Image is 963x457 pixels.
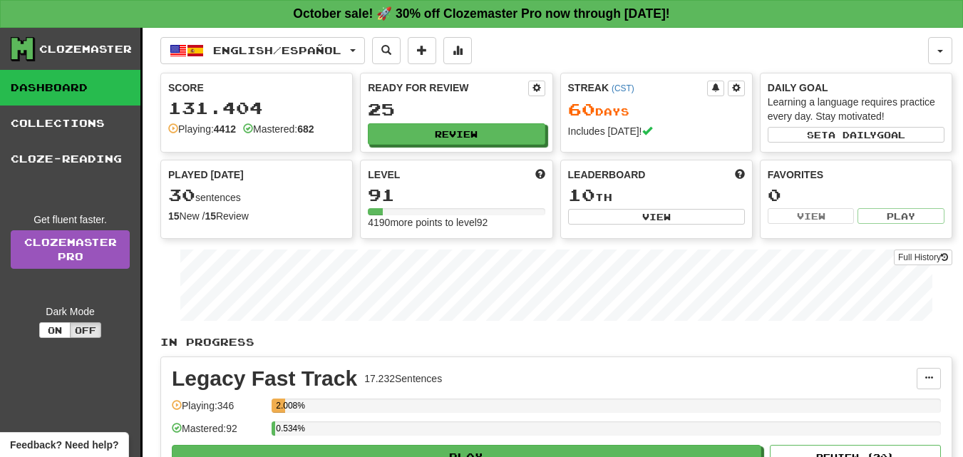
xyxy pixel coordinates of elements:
[172,399,264,422] div: Playing: 346
[293,6,669,21] strong: October sale! 🚀 30% off Clozemaster Pro now through [DATE]!
[768,127,944,143] button: Seta dailygoal
[160,37,365,64] button: English/Español
[168,122,236,136] div: Playing:
[568,124,745,138] div: Includes [DATE]!
[768,168,944,182] div: Favorites
[568,168,646,182] span: Leaderboard
[168,81,345,95] div: Score
[568,81,707,95] div: Streak
[168,185,195,205] span: 30
[735,168,745,182] span: This week in points, UTC
[368,123,545,145] button: Review
[368,168,400,182] span: Level
[568,101,745,119] div: Day s
[443,37,472,64] button: More stats
[297,123,314,135] strong: 682
[368,215,545,230] div: 4190 more points to level 92
[768,208,855,224] button: View
[168,186,345,205] div: sentences
[372,37,401,64] button: Search sentences
[612,83,634,93] a: (CST)
[213,44,341,56] span: English / Español
[858,208,944,224] button: Play
[11,212,130,227] div: Get fluent faster.
[568,99,595,119] span: 60
[172,421,264,445] div: Mastered: 92
[243,122,314,136] div: Mastered:
[168,99,345,117] div: 131.404
[205,210,216,222] strong: 15
[768,81,944,95] div: Daily Goal
[11,304,130,319] div: Dark Mode
[39,42,132,56] div: Clozemaster
[10,438,118,452] span: Open feedback widget
[535,168,545,182] span: Score more points to level up
[568,186,745,205] div: th
[276,399,285,413] div: 2.008%
[11,230,130,269] a: ClozemasterPro
[70,322,101,338] button: Off
[368,101,545,118] div: 25
[568,209,745,225] button: View
[408,37,436,64] button: Add sentence to collection
[364,371,442,386] div: 17.232 Sentences
[39,322,71,338] button: On
[368,186,545,204] div: 91
[168,168,244,182] span: Played [DATE]
[168,209,345,223] div: New / Review
[168,210,180,222] strong: 15
[768,95,944,123] div: Learning a language requires practice every day. Stay motivated!
[768,186,944,204] div: 0
[214,123,236,135] strong: 4412
[568,185,595,205] span: 10
[368,81,527,95] div: Ready for Review
[894,250,952,265] button: Full History
[828,130,877,140] span: a daily
[160,335,952,349] p: In Progress
[172,368,357,389] div: Legacy Fast Track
